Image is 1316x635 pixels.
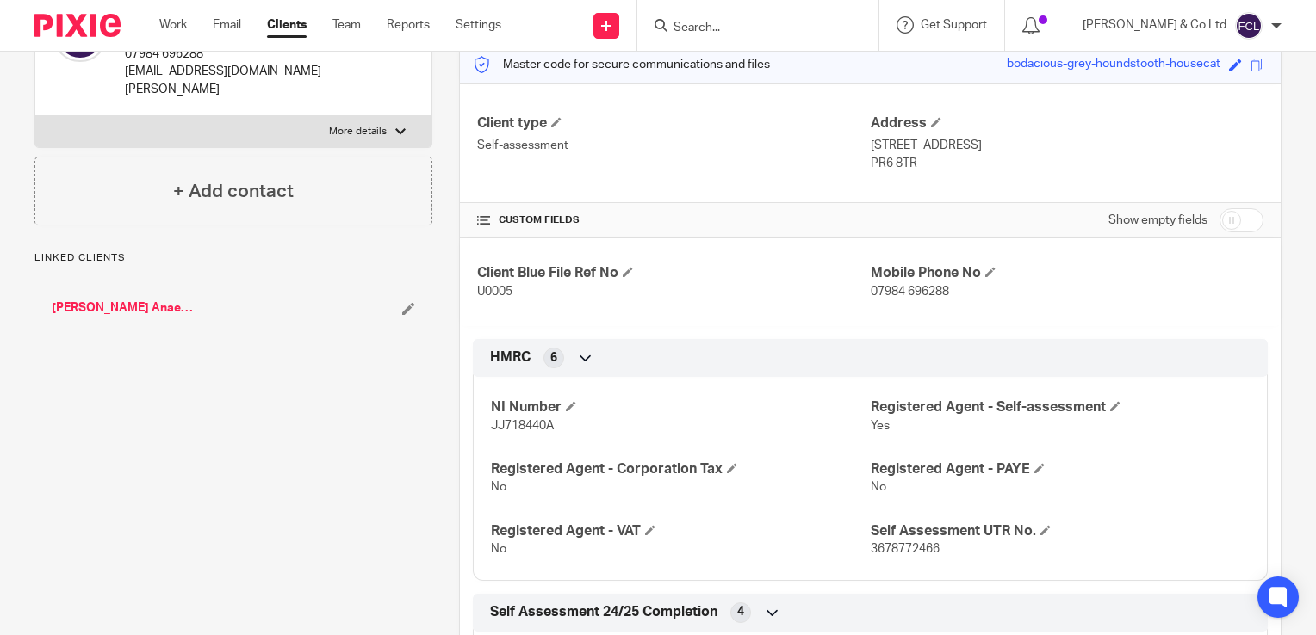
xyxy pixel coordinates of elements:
[213,16,241,34] a: Email
[1235,12,1263,40] img: svg%3E
[173,178,294,205] h4: + Add contact
[871,481,886,493] span: No
[1007,55,1220,75] div: bodacious-grey-houndstooth-housecat
[456,16,501,34] a: Settings
[491,460,870,478] h4: Registered Agent - Corporation Tax
[477,114,870,133] h4: Client type
[52,299,197,317] a: [PERSON_NAME] Anaesthetics Ltd (U0005)
[490,603,717,621] span: Self Assessment 24/25 Completion
[125,46,369,63] p: 07984 696288
[329,125,387,139] p: More details
[491,481,506,493] span: No
[477,213,870,227] h4: CUSTOM FIELDS
[332,16,361,34] a: Team
[477,137,870,154] p: Self-assessment
[387,16,430,34] a: Reports
[672,21,827,36] input: Search
[871,543,940,555] span: 3678772466
[491,522,870,540] h4: Registered Agent - VAT
[477,264,870,282] h4: Client Blue File Ref No
[871,398,1250,416] h4: Registered Agent - Self-assessment
[491,398,870,416] h4: NI Number
[871,460,1250,478] h4: Registered Agent - PAYE
[34,251,432,265] p: Linked clients
[491,543,506,555] span: No
[34,14,121,37] img: Pixie
[871,155,1263,172] p: PR6 8TR
[871,114,1263,133] h4: Address
[267,16,307,34] a: Clients
[473,56,770,73] p: Master code for secure communications and files
[921,19,987,31] span: Get Support
[737,603,744,620] span: 4
[125,63,369,98] p: [EMAIL_ADDRESS][DOMAIN_NAME][PERSON_NAME]
[871,522,1250,540] h4: Self Assessment UTR No.
[477,286,512,298] span: U0005
[159,16,187,34] a: Work
[871,420,890,432] span: Yes
[1108,212,1207,229] label: Show empty fields
[550,349,557,367] span: 6
[871,286,949,298] span: 07984 696288
[490,348,531,367] span: HMRC
[871,137,1263,154] p: [STREET_ADDRESS]
[1083,16,1226,34] p: [PERSON_NAME] & Co Ltd
[491,420,554,432] span: JJ718440A
[871,264,1263,282] h4: Mobile Phone No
